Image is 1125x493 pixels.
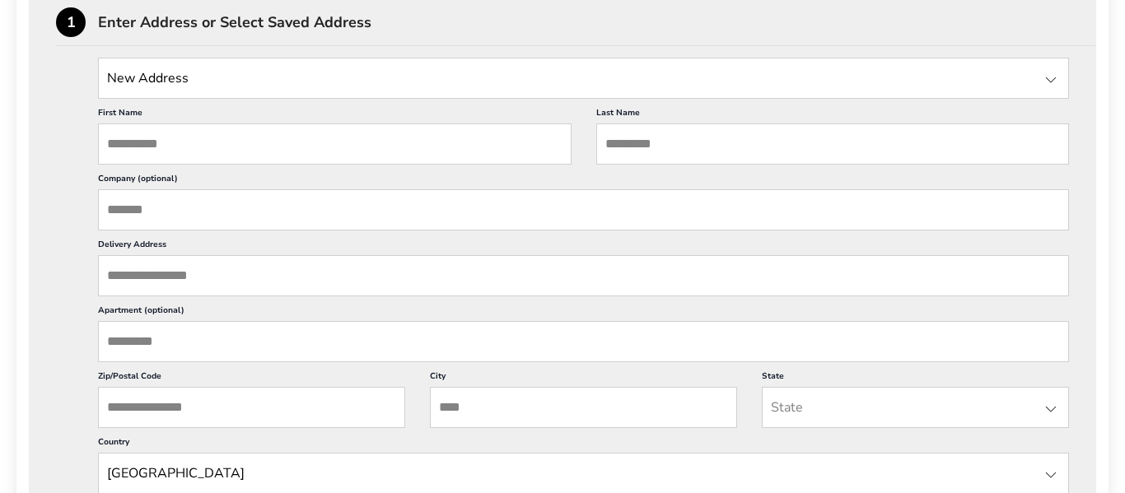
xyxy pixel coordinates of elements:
label: First Name [98,107,572,123]
input: Delivery Address [98,255,1069,296]
div: 1 [56,7,86,37]
label: Delivery Address [98,239,1069,255]
label: Last Name [596,107,1070,123]
input: First Name [98,123,572,165]
input: Company [98,189,1069,230]
input: ZIP [98,387,405,428]
label: Apartment (optional) [98,305,1069,321]
input: Apartment [98,321,1069,362]
input: Last Name [596,123,1070,165]
input: City [430,387,737,428]
label: Company (optional) [98,173,1069,189]
input: State [98,58,1069,99]
div: Enter Address or Select Saved Address [98,15,1096,30]
label: Zip/Postal Code [98,370,405,387]
label: State [762,370,1069,387]
label: City [430,370,737,387]
input: State [762,387,1069,428]
label: Country [98,436,1069,453]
